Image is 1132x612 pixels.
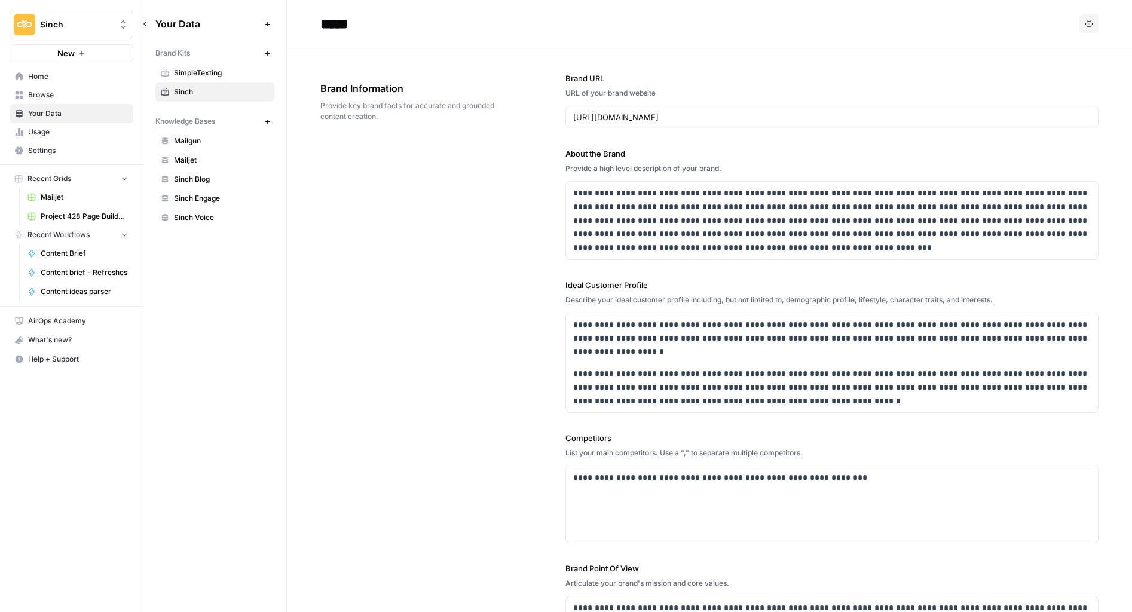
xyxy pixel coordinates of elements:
span: Mailgun [174,136,269,146]
span: Sinch [174,87,269,97]
span: Sinch Blog [174,174,269,185]
a: AirOps Academy [10,311,133,331]
span: Content brief - Refreshes [41,267,128,278]
span: Settings [28,145,128,156]
a: Sinch Engage [155,189,274,208]
span: Provide key brand facts for accurate and grounded content creation. [320,100,498,122]
span: New [57,47,75,59]
a: Home [10,67,133,86]
span: Sinch Voice [174,212,269,223]
a: Your Data [10,104,133,123]
span: Sinch [40,19,112,30]
a: Sinch [155,82,274,102]
button: Recent Workflows [10,226,133,244]
a: Project 428 Page Builder Tracker (NEW) [22,207,133,226]
a: Mailjet [22,188,133,207]
span: SimpleTexting [174,68,269,78]
div: What's new? [10,331,133,349]
a: Sinch Voice [155,208,274,227]
a: SimpleTexting [155,63,274,82]
div: URL of your brand website [565,88,1099,99]
span: Brand Information [320,81,498,96]
button: New [10,44,133,62]
span: Your Data [155,17,260,31]
a: Usage [10,123,133,142]
button: Help + Support [10,350,133,369]
span: Project 428 Page Builder Tracker (NEW) [41,211,128,222]
span: Content ideas parser [41,286,128,297]
button: Recent Grids [10,170,133,188]
div: Describe your ideal customer profile including, but not limited to, demographic profile, lifestyl... [565,295,1099,305]
label: Ideal Customer Profile [565,279,1099,291]
label: Brand Point Of View [565,562,1099,574]
img: Sinch Logo [14,14,35,35]
span: Help + Support [28,354,128,365]
a: Mailjet [155,151,274,170]
button: What's new? [10,331,133,350]
button: Workspace: Sinch [10,10,133,39]
div: List your main competitors. Use a "," to separate multiple competitors. [565,448,1099,458]
div: Articulate your brand's mission and core values. [565,578,1099,589]
input: www.sundaysoccer.com [573,111,1091,123]
label: About the Brand [565,148,1099,160]
div: Provide a high level description of your brand. [565,163,1099,174]
a: Sinch Blog [155,170,274,189]
span: AirOps Academy [28,316,128,326]
span: Home [28,71,128,82]
span: Mailjet [41,192,128,203]
span: Content Brief [41,248,128,259]
span: Sinch Engage [174,193,269,204]
label: Competitors [565,432,1099,444]
a: Settings [10,141,133,160]
a: Mailgun [155,131,274,151]
label: Brand URL [565,72,1099,84]
span: Your Data [28,108,128,119]
span: Knowledge Bases [155,116,215,127]
span: Usage [28,127,128,137]
span: Mailjet [174,155,269,166]
span: Browse [28,90,128,100]
span: Recent Grids [27,173,71,184]
a: Content ideas parser [22,282,133,301]
span: Brand Kits [155,48,190,59]
span: Recent Workflows [27,229,90,240]
a: Browse [10,85,133,105]
a: Content Brief [22,244,133,263]
a: Content brief - Refreshes [22,263,133,282]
